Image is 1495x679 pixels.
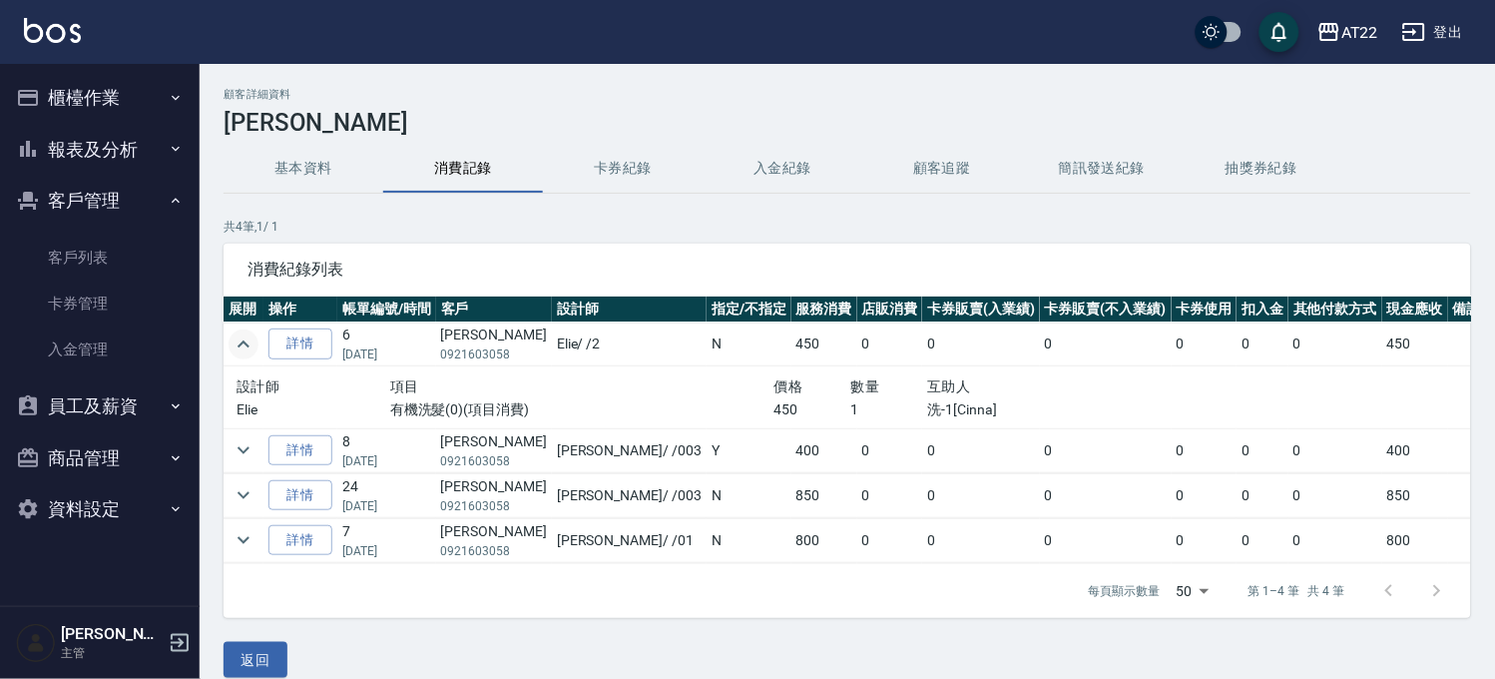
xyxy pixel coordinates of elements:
[229,435,258,465] button: expand row
[229,525,258,555] button: expand row
[248,260,1447,280] span: 消費紀錄列表
[224,88,1471,101] h2: 顧客詳細資料
[1448,297,1486,323] th: 備註
[268,525,332,556] a: 詳情
[1022,145,1182,193] button: 簡訊發送紀錄
[791,518,857,562] td: 800
[922,323,1040,366] td: 0
[390,378,419,394] span: 項目
[791,473,857,517] td: 850
[16,623,56,663] img: Person
[552,297,707,323] th: 設計師
[8,281,192,327] a: 卡券管理
[229,330,258,359] button: expand row
[707,518,791,562] td: N
[1040,428,1172,472] td: 0
[1237,473,1288,517] td: 0
[1172,473,1238,517] td: 0
[224,145,383,193] button: 基本資料
[707,428,791,472] td: Y
[337,323,436,366] td: 6
[1237,297,1288,323] th: 扣入金
[707,473,791,517] td: N
[441,542,547,560] p: 0921603058
[237,399,390,420] p: Elie
[1382,518,1448,562] td: 800
[1259,12,1299,52] button: save
[1288,518,1382,562] td: 0
[1040,518,1172,562] td: 0
[8,327,192,372] a: 入金管理
[1040,297,1172,323] th: 卡券販賣(不入業績)
[24,18,81,43] img: Logo
[8,235,192,281] a: 客戶列表
[851,399,928,420] p: 1
[1288,297,1382,323] th: 其他付款方式
[1382,428,1448,472] td: 400
[342,542,431,560] p: [DATE]
[268,329,332,359] a: 詳情
[1341,20,1378,45] div: AT22
[922,297,1040,323] th: 卡券販賣(入業績)
[851,378,880,394] span: 數量
[383,145,543,193] button: 消費記錄
[1169,564,1217,618] div: 50
[922,473,1040,517] td: 0
[791,428,857,472] td: 400
[774,378,803,394] span: 價格
[1172,518,1238,562] td: 0
[703,145,862,193] button: 入金紀錄
[552,428,707,472] td: [PERSON_NAME] / /003
[342,345,431,363] p: [DATE]
[229,480,258,510] button: expand row
[774,399,851,420] p: 450
[441,497,547,515] p: 0921603058
[857,473,923,517] td: 0
[1172,428,1238,472] td: 0
[1089,582,1161,600] p: 每頁顯示數量
[707,323,791,366] td: N
[337,518,436,562] td: 7
[337,297,436,323] th: 帳單編號/時間
[390,399,774,420] p: 有機洗髮(0)(項目消費)
[8,72,192,124] button: 櫃檯作業
[1309,12,1386,53] button: AT22
[337,473,436,517] td: 24
[342,497,431,515] p: [DATE]
[436,518,552,562] td: [PERSON_NAME]
[552,473,707,517] td: [PERSON_NAME] / /003
[1382,473,1448,517] td: 850
[337,428,436,472] td: 8
[436,428,552,472] td: [PERSON_NAME]
[1382,323,1448,366] td: 450
[552,323,707,366] td: Elie / /2
[857,297,923,323] th: 店販消費
[1182,145,1341,193] button: 抽獎券紀錄
[1288,473,1382,517] td: 0
[224,297,263,323] th: 展開
[857,428,923,472] td: 0
[436,297,552,323] th: 客戶
[1172,323,1238,366] td: 0
[1040,323,1172,366] td: 0
[1040,473,1172,517] td: 0
[791,297,857,323] th: 服務消費
[1288,428,1382,472] td: 0
[857,518,923,562] td: 0
[791,323,857,366] td: 450
[1237,428,1288,472] td: 0
[441,452,547,470] p: 0921603058
[928,399,1159,420] p: 洗-1[Cinna]
[61,624,163,644] h5: [PERSON_NAME]
[552,518,707,562] td: [PERSON_NAME] / /01
[1237,518,1288,562] td: 0
[436,323,552,366] td: [PERSON_NAME]
[1172,297,1238,323] th: 卡券使用
[268,435,332,466] a: 詳情
[8,483,192,535] button: 資料設定
[8,124,192,176] button: 報表及分析
[8,380,192,432] button: 員工及薪資
[862,145,1022,193] button: 顧客追蹤
[441,345,547,363] p: 0921603058
[543,145,703,193] button: 卡券紀錄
